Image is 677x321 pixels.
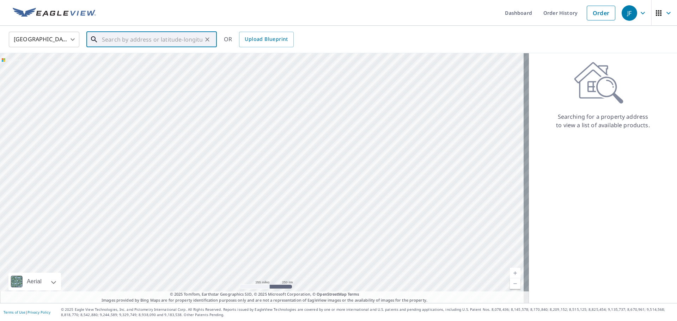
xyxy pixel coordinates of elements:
[587,6,615,20] a: Order
[28,310,50,315] a: Privacy Policy
[13,8,96,18] img: EV Logo
[170,291,359,297] span: © 2025 TomTom, Earthstar Geographics SIO, © 2025 Microsoft Corporation, ©
[510,268,520,278] a: Current Level 5, Zoom In
[4,310,25,315] a: Terms of Use
[556,112,650,129] p: Searching for a property address to view a list of available products.
[4,310,50,314] p: |
[9,30,79,49] div: [GEOGRAPHIC_DATA]
[202,35,212,44] button: Clear
[510,278,520,289] a: Current Level 5, Zoom Out
[25,273,44,290] div: Aerial
[102,30,202,49] input: Search by address or latitude-longitude
[245,35,288,44] span: Upload Blueprint
[317,291,346,297] a: OpenStreetMap
[348,291,359,297] a: Terms
[622,5,637,21] div: JF
[61,307,673,317] p: © 2025 Eagle View Technologies, Inc. and Pictometry International Corp. All Rights Reserved. Repo...
[239,32,293,47] a: Upload Blueprint
[8,273,61,290] div: Aerial
[224,32,294,47] div: OR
